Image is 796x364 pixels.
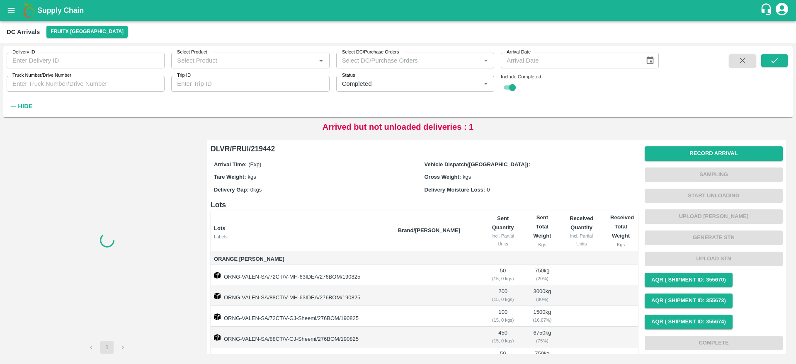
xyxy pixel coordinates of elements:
b: Lots [214,225,225,231]
button: Choose date [642,53,658,68]
img: box [214,293,221,299]
label: Vehicle Dispatch([GEOGRAPHIC_DATA]): [425,161,530,167]
label: Arrival Date [507,49,531,56]
td: 50 [481,265,525,285]
div: ( 75 %) [531,337,553,345]
div: ( 15, 0 kgs) [488,337,519,345]
div: ( 16.67 %) [531,316,553,324]
td: 450 [481,327,525,347]
input: Arrival Date [501,53,639,68]
h6: Lots [211,199,638,211]
input: Select DC/Purchase Orders [339,55,467,66]
div: Include Completed [501,73,659,80]
div: incl. Partial Units [488,232,519,248]
label: Select Product [177,49,207,56]
img: box [214,313,221,320]
input: Enter Truck Number/Drive Number [7,76,165,92]
button: Hide [7,99,35,113]
label: Delivery Gap: [214,187,249,193]
div: customer-support [760,3,774,18]
label: Delivery ID [12,49,35,56]
b: Received Quantity [570,215,593,231]
div: Kgs [531,241,553,248]
b: Supply Chain [37,6,84,15]
button: AQR ( Shipment Id: 355670) [645,273,733,287]
b: Received Total Weight [610,214,634,239]
label: Tare Weight: [214,174,246,180]
label: Select DC/Purchase Orders [342,49,399,56]
b: Sent Quantity [492,215,514,231]
b: Brand/[PERSON_NAME] [398,227,460,233]
td: 1500 kg [525,306,559,327]
span: 0 [487,187,490,193]
button: Open [481,78,491,89]
td: ORNG-VALEN-SA/88CT/V-MH-63IDEA/276BOM/190825 [211,285,391,306]
div: incl. Partial Units [566,232,597,248]
input: Enter Delivery ID [7,53,165,68]
td: ORNG-VALEN-SA/88CT/V-GJ-Sheemi/276BOM/190825 [211,327,391,347]
img: box [214,334,221,341]
button: AQR ( Shipment Id: 355674) [645,315,733,329]
label: Status [342,72,355,79]
label: Truck Number/Drive Number [12,72,71,79]
nav: pagination navigation [83,341,131,354]
span: (Exp) [248,161,261,167]
span: kgs [463,174,471,180]
td: ORNG-VALEN-SA/72CT/V-GJ-Sheemi/276BOM/190825 [211,306,391,327]
button: page 1 [100,341,114,354]
td: 750 kg [525,265,559,285]
label: Trip ID [177,72,191,79]
label: Arrival Time: [214,161,247,167]
button: Open [315,55,326,66]
div: ( 80 %) [531,296,553,303]
td: 6750 kg [525,327,559,347]
td: ORNG-VALEN-SA/72CT/V-MH-63IDEA/276BOM/190825 [211,265,391,285]
div: ( 20 %) [531,275,553,282]
div: account of current user [774,2,789,19]
button: AQR ( Shipment Id: 355673) [645,294,733,308]
span: kgs [248,174,256,180]
label: Delivery Moisture Loss: [425,187,485,193]
a: Supply Chain [37,5,760,16]
h6: DLVR/FRUI/219442 [211,143,638,155]
div: ( 15, 0 kgs) [488,275,519,282]
p: Arrived but not unloaded deliveries : 1 [323,121,474,133]
td: 100 [481,306,525,327]
input: Enter Trip ID [171,76,329,92]
span: 0 kgs [250,187,262,193]
div: ( 15, 0 kgs) [488,296,519,303]
img: logo [21,2,37,19]
button: open drawer [2,1,21,20]
td: 200 [481,285,525,306]
input: Select Product [174,55,313,66]
div: Kgs [610,241,631,248]
img: box [214,272,221,279]
span: Orange [PERSON_NAME] [214,255,391,264]
label: Gross Weight: [425,174,461,180]
div: Labels [214,233,391,240]
td: 3000 kg [525,285,559,306]
button: Open [481,55,491,66]
b: Sent Total Weight [533,214,551,239]
button: Select DC [46,26,128,38]
button: Record Arrival [645,146,783,161]
strong: Hide [18,103,32,109]
div: ( 15, 0 kgs) [488,316,519,324]
div: DC Arrivals [7,27,40,37]
input: Select delivery status [339,78,467,89]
